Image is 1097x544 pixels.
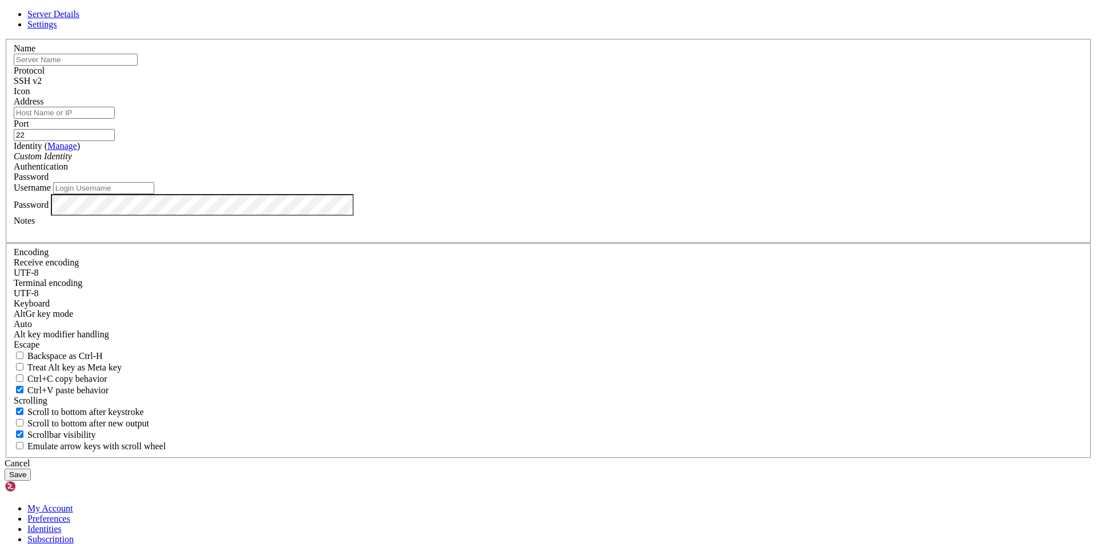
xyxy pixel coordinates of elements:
[14,141,80,151] label: Identity
[14,66,45,75] label: Protocol
[14,96,43,106] label: Address
[14,309,73,319] label: Set the expected encoding for data received from the host. If the encodings do not match, visual ...
[5,481,70,492] img: Shellngn
[14,183,51,192] label: Username
[14,340,39,349] span: Escape
[14,340,1083,350] div: Escape
[16,352,23,359] input: Backspace as Ctrl-H
[14,76,42,86] span: SSH v2
[14,172,49,182] span: Password
[14,362,122,372] label: Whether the Alt key acts as a Meta key or as a distinct Alt key.
[14,278,82,288] label: The default terminal encoding. ISO-2022 enables character map translations (like graphics maps). ...
[14,441,166,451] label: When using the alternative screen buffer, and DECCKM (Application Cursor Keys) is active, mouse w...
[14,385,109,395] label: Ctrl+V pastes if true, sends ^V to host if false. Ctrl+Shift+V sends ^V to host if true, pastes i...
[14,268,1083,278] div: UTF-8
[14,216,35,225] label: Notes
[16,430,23,438] input: Scrollbar visibility
[45,141,80,151] span: ( )
[14,268,39,277] span: UTF-8
[27,503,73,513] a: My Account
[27,351,103,361] span: Backspace as Ctrl-H
[14,76,1083,86] div: SSH v2
[16,363,23,370] input: Treat Alt key as Meta key
[27,430,96,440] span: Scrollbar visibility
[27,534,74,544] a: Subscription
[14,319,1083,329] div: Auto
[14,430,96,440] label: The vertical scrollbar mode.
[14,43,35,53] label: Name
[27,524,62,534] a: Identities
[27,385,109,395] span: Ctrl+V paste behavior
[14,299,50,308] label: Keyboard
[27,407,144,417] span: Scroll to bottom after keystroke
[14,257,79,267] label: Set the expected encoding for data received from the host. If the encodings do not match, visual ...
[14,129,115,141] input: Port Number
[14,199,49,209] label: Password
[5,458,1092,469] div: Cancel
[27,362,122,372] span: Treat Alt key as Meta key
[27,19,57,29] a: Settings
[14,351,103,361] label: If true, the backspace should send BS ('\x08', aka ^H). Otherwise the backspace key should send '...
[14,247,49,257] label: Encoding
[47,141,77,151] a: Manage
[16,374,23,382] input: Ctrl+C copy behavior
[14,172,1083,182] div: Password
[16,419,23,426] input: Scroll to bottom after new output
[14,396,47,405] label: Scrolling
[14,107,115,119] input: Host Name or IP
[14,151,72,161] i: Custom Identity
[14,288,39,298] span: UTF-8
[5,469,31,481] button: Save
[27,418,149,428] span: Scroll to bottom after new output
[27,441,166,451] span: Emulate arrow keys with scroll wheel
[16,408,23,415] input: Scroll to bottom after keystroke
[14,329,109,339] label: Controls how the Alt key is handled. Escape: Send an ESC prefix. 8-Bit: Add 128 to the typed char...
[14,162,68,171] label: Authentication
[53,182,154,194] input: Login Username
[27,514,70,523] a: Preferences
[14,54,138,66] input: Server Name
[14,288,1083,299] div: UTF-8
[14,86,30,96] label: Icon
[16,442,23,449] input: Emulate arrow keys with scroll wheel
[27,374,107,384] span: Ctrl+C copy behavior
[14,407,144,417] label: Whether to scroll to the bottom on any keystroke.
[14,374,107,384] label: Ctrl-C copies if true, send ^C to host if false. Ctrl-Shift-C sends ^C to host if true, copies if...
[14,119,29,128] label: Port
[14,151,1083,162] div: Custom Identity
[27,9,79,19] a: Server Details
[14,418,149,428] label: Scroll to bottom after new output.
[16,386,23,393] input: Ctrl+V paste behavior
[14,319,32,329] span: Auto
